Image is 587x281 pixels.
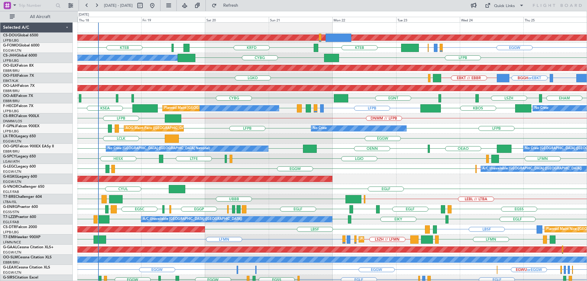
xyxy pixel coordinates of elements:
a: EBKT/KJK [3,79,18,83]
a: G-LEAXCessna Citation XLS [3,266,50,269]
a: LFMN/NCE [3,240,21,245]
a: EBBR/BRU [3,260,20,265]
a: EGGW/LTN [3,169,21,174]
span: F-GPNJ [3,124,16,128]
span: All Aircraft [16,15,65,19]
a: G-GAALCessna Citation XLS+ [3,246,54,249]
span: Refresh [218,3,244,8]
a: OO-SLMCessna Citation XLS [3,256,52,259]
span: [DATE] - [DATE] [104,3,133,8]
a: LFPB/LBG [3,129,19,134]
a: G-SIRSCitation Excel [3,276,38,279]
a: G-SPCYLegacy 650 [3,155,36,158]
span: T7-BRE [3,195,16,199]
a: LFPB/LBG [3,109,19,113]
div: No Crew [534,104,548,113]
div: Planned Maint [GEOGRAPHIC_DATA] [360,235,419,244]
a: LX-TROLegacy 650 [3,135,36,138]
span: CS-DOU [3,34,17,37]
a: LTBA/ISL [3,200,17,204]
span: OO-GPE [3,145,17,148]
span: OO-ELK [3,64,17,68]
div: Mon 22 [332,17,396,22]
span: F-HECD [3,104,17,108]
div: Tue 23 [396,17,460,22]
a: EBBR/BRU [3,89,20,93]
span: OO-LAH [3,84,18,88]
a: LFPB/LBG [3,230,19,235]
a: T7-EMIHawker 900XP [3,235,40,239]
div: Fri 19 [141,17,205,22]
a: CS-DTRFalcon 2000 [3,225,37,229]
a: OO-ELKFalcon 8X [3,64,34,68]
a: OO-LAHFalcon 7X [3,84,35,88]
span: CS-DTR [3,225,16,229]
input: Trip Number [19,1,54,10]
span: CS-JHH [3,54,16,57]
div: Sat 20 [205,17,269,22]
a: EGLF/FAB [3,190,19,194]
a: F-GPNJFalcon 900EX [3,124,39,128]
a: G-VNORChallenger 650 [3,185,44,189]
a: T7-LZZIPraetor 600 [3,215,36,219]
a: CS-RRCFalcon 900LX [3,114,39,118]
div: Planned Maint [GEOGRAPHIC_DATA] ([GEOGRAPHIC_DATA]) [164,104,260,113]
a: OO-AIEFalcon 7X [3,94,33,98]
span: T7-LZZI [3,215,16,219]
span: G-FOMO [3,44,19,47]
a: LGAV/ATH [3,159,20,164]
div: No Crew [GEOGRAPHIC_DATA] ([GEOGRAPHIC_DATA] National) [108,144,210,153]
span: OO-FSX [3,74,17,78]
div: Thu 25 [523,17,587,22]
div: No Crew [313,124,327,133]
a: LFPB/LBG [3,58,19,63]
span: LX-TRO [3,135,16,138]
span: G-SIRS [3,276,15,279]
a: EGGW/LTN [3,179,21,184]
a: F-HECDFalcon 7X [3,104,33,108]
a: CS-DOUGlobal 6500 [3,34,38,37]
span: G-KGKG [3,175,17,179]
div: A/C Unavailable [GEOGRAPHIC_DATA] ([GEOGRAPHIC_DATA]) [143,215,242,224]
div: [DATE] [79,12,89,17]
a: G-LEGCLegacy 600 [3,165,36,168]
a: DNMM/LOS [3,119,22,124]
span: G-LEGC [3,165,16,168]
a: EGGW/LTN [3,48,21,53]
button: All Aircraft [7,12,66,22]
div: A/C Unavailable [GEOGRAPHIC_DATA] ([GEOGRAPHIC_DATA]) [482,164,582,173]
a: EBBR/BRU [3,99,20,103]
a: G-KGKGLegacy 600 [3,175,37,179]
a: EGGW/LTN [3,270,21,275]
a: EGSS/STN [3,210,19,214]
span: T7-EMI [3,235,15,239]
a: EBBR/BRU [3,149,20,154]
div: Quick Links [494,3,515,9]
span: G-LEAX [3,266,16,269]
a: EBBR/BRU [3,68,20,73]
a: CS-JHHGlobal 6000 [3,54,37,57]
button: Quick Links [482,1,527,10]
a: OO-FSXFalcon 7X [3,74,34,78]
a: G-FOMOGlobal 6000 [3,44,39,47]
a: EGLF/FAB [3,220,19,224]
span: G-VNOR [3,185,18,189]
div: AOG Maint Paris ([GEOGRAPHIC_DATA]) [126,124,190,133]
button: Refresh [209,1,246,10]
div: Wed 24 [460,17,523,22]
span: G-ENRG [3,205,17,209]
a: EGGW/LTN [3,250,21,255]
a: G-ENRGPraetor 600 [3,205,38,209]
a: LFPB/LBG [3,38,19,43]
span: OO-SLM [3,256,18,259]
a: OO-GPEFalcon 900EX EASy II [3,145,54,148]
span: CS-RRC [3,114,16,118]
div: Sun 21 [269,17,332,22]
span: OO-AIE [3,94,16,98]
div: Thu 18 [78,17,141,22]
a: EGGW/LTN [3,139,21,144]
span: G-SPCY [3,155,16,158]
span: G-GAAL [3,246,17,249]
a: T7-BREChallenger 604 [3,195,42,199]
